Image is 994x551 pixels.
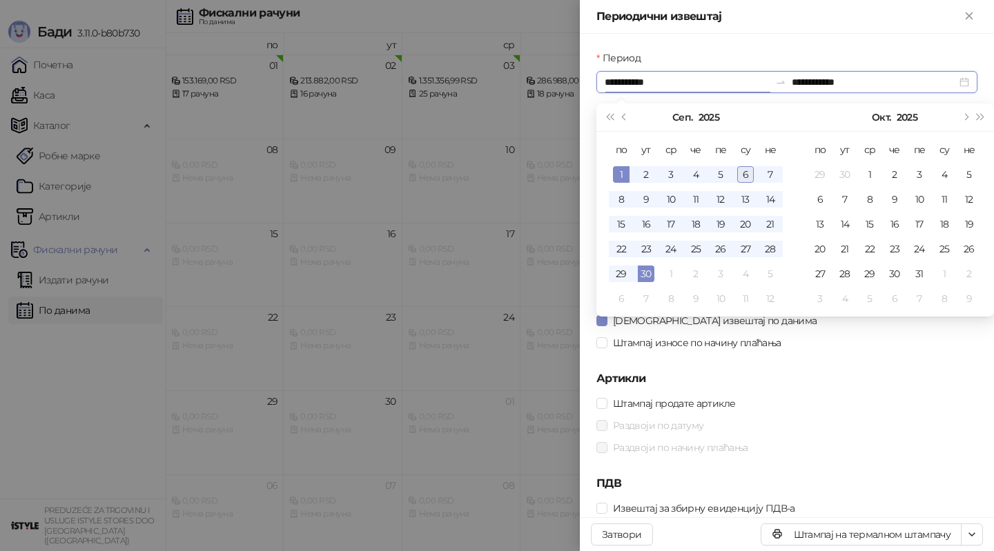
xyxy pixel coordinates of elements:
td: 2025-11-04 [832,286,857,311]
th: ут [634,137,659,162]
label: Период [596,50,649,66]
td: 2025-09-30 [634,261,659,286]
th: че [683,137,708,162]
td: 2025-10-30 [882,261,907,286]
td: 2025-10-23 [882,237,907,261]
td: 2025-10-11 [932,187,957,212]
h5: ПДВ [596,475,977,492]
td: 2025-11-09 [957,286,982,311]
div: 21 [762,216,779,232]
div: 10 [663,191,679,208]
td: 2025-09-29 [808,162,832,187]
td: 2025-10-05 [957,162,982,187]
td: 2025-09-27 [733,237,758,261]
span: to [775,77,786,88]
td: 2025-10-02 [683,261,708,286]
td: 2025-09-04 [683,162,708,187]
td: 2025-09-07 [758,162,783,187]
td: 2025-10-29 [857,261,882,286]
div: 6 [613,290,630,307]
div: 8 [936,290,953,307]
div: 14 [762,191,779,208]
td: 2025-10-10 [907,187,932,212]
td: 2025-10-26 [957,237,982,261]
span: Раздвоји по начину плаћања [607,440,753,455]
td: 2025-09-21 [758,212,783,237]
th: ут [832,137,857,162]
td: 2025-10-13 [808,212,832,237]
div: 15 [613,216,630,232]
div: 4 [688,166,704,183]
button: Изабери годину [699,103,719,131]
span: [DEMOGRAPHIC_DATA] извештај по данима [607,313,822,328]
div: 3 [712,266,729,282]
button: Изабери месец [872,103,890,131]
div: 8 [613,191,630,208]
div: 30 [837,166,853,183]
div: 4 [936,166,953,183]
td: 2025-10-17 [907,212,932,237]
div: 19 [712,216,729,232]
div: 16 [638,216,654,232]
td: 2025-10-12 [957,187,982,212]
td: 2025-11-03 [808,286,832,311]
td: 2025-10-18 [932,212,957,237]
button: Претходна година (Control + left) [602,103,617,131]
div: 21 [837,241,853,257]
button: Изабери месец [672,103,692,131]
div: 24 [663,241,679,257]
div: 2 [961,266,977,282]
div: 5 [861,290,878,307]
div: 30 [638,266,654,282]
td: 2025-10-02 [882,162,907,187]
div: 13 [812,216,828,232]
th: че [882,137,907,162]
div: 26 [712,241,729,257]
td: 2025-09-20 [733,212,758,237]
div: 22 [613,241,630,257]
td: 2025-09-19 [708,212,733,237]
div: 29 [613,266,630,282]
div: 9 [961,290,977,307]
div: 3 [812,290,828,307]
td: 2025-09-11 [683,187,708,212]
td: 2025-09-10 [659,187,683,212]
td: 2025-10-05 [758,261,783,286]
th: не [758,137,783,162]
div: 30 [886,266,903,282]
div: 12 [961,191,977,208]
span: Штампај продате артикле [607,396,741,411]
td: 2025-10-15 [857,212,882,237]
div: 10 [911,191,928,208]
div: 28 [837,266,853,282]
div: 22 [861,241,878,257]
div: 25 [688,241,704,257]
td: 2025-09-16 [634,212,659,237]
td: 2025-09-08 [609,187,634,212]
td: 2025-10-19 [957,212,982,237]
button: Штампај на термалном штампачу [761,523,962,545]
div: 12 [712,191,729,208]
th: пе [708,137,733,162]
td: 2025-10-07 [634,286,659,311]
td: 2025-10-03 [708,261,733,286]
th: не [957,137,982,162]
th: су [733,137,758,162]
div: 3 [663,166,679,183]
td: 2025-09-03 [659,162,683,187]
div: 8 [663,290,679,307]
td: 2025-09-22 [609,237,634,261]
div: 23 [886,241,903,257]
div: 31 [911,266,928,282]
th: ср [857,137,882,162]
div: 9 [638,191,654,208]
td: 2025-10-01 [857,162,882,187]
div: 9 [886,191,903,208]
div: 18 [936,216,953,232]
td: 2025-10-14 [832,212,857,237]
div: 6 [737,166,754,183]
th: су [932,137,957,162]
div: 9 [688,290,704,307]
button: Изабери годину [897,103,917,131]
div: 26 [961,241,977,257]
